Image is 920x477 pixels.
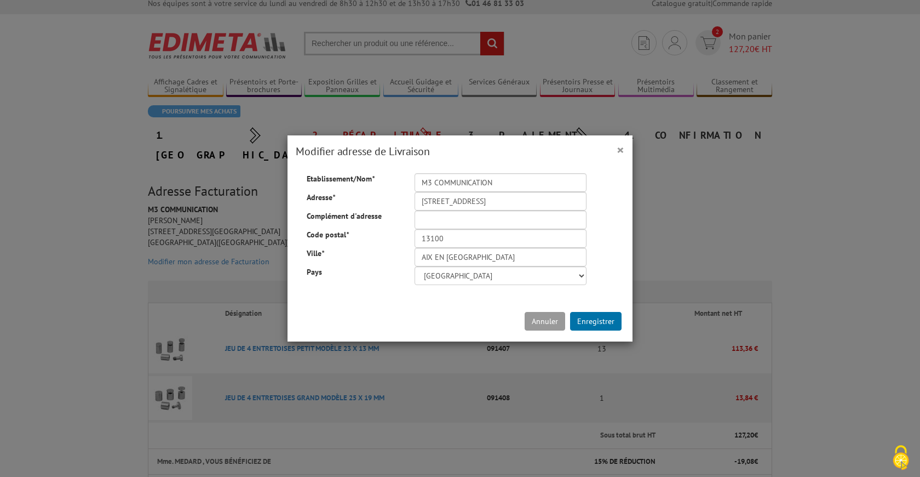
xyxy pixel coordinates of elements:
[296,144,624,160] h4: Modifier adresse de Livraison
[570,312,622,331] button: Enregistrer
[298,248,406,259] label: Ville
[525,312,565,331] button: Annuler
[298,266,406,277] label: Pays
[298,211,406,222] label: Complément d'adresse
[887,444,915,472] img: Cookies (fenêtre modale)
[617,140,624,158] span: ×
[298,173,406,184] label: Etablissement/Nom
[298,192,406,203] label: Adresse
[882,440,920,477] button: Cookies (fenêtre modale)
[617,143,624,157] button: Close
[298,229,406,240] label: Code postal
